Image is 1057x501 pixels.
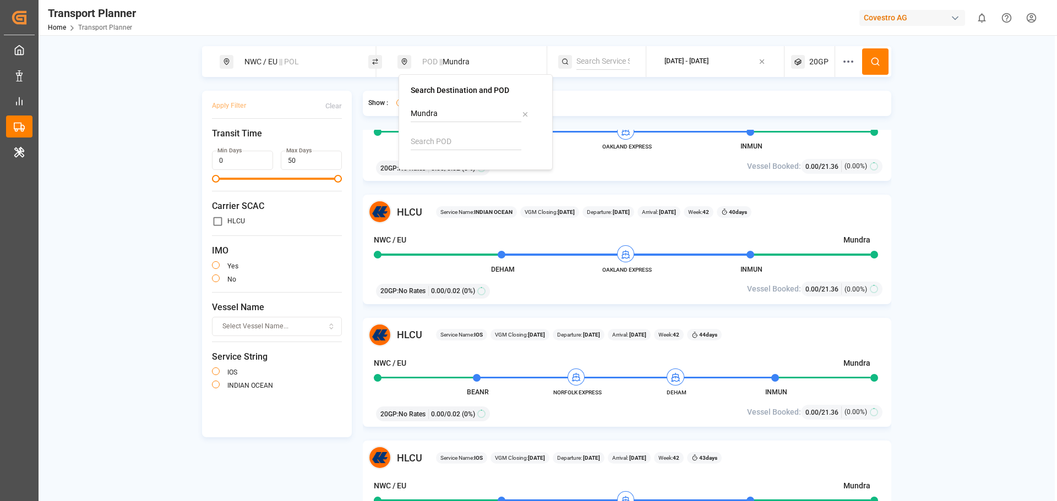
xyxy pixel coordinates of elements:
span: 0.00 [805,409,819,416]
span: Service Name: [440,454,483,462]
span: IMO [212,244,342,257]
span: 20GP : [380,286,399,296]
b: IOS [474,332,483,338]
span: DEHAM [491,266,515,273]
span: (0.00%) [844,161,867,171]
span: OAKLAND EXPRESS [597,266,657,274]
img: Carrier [368,323,391,346]
div: Mundra [416,52,535,72]
b: [DATE] [528,332,545,338]
div: / [805,283,842,295]
span: OAKLAND EXPRESS [597,142,657,151]
b: [DATE] [558,209,575,215]
span: 0.00 [805,163,819,170]
span: (0.00%) [844,284,867,294]
span: No Rates [399,409,426,419]
button: [DATE] - [DATE] [653,51,778,73]
span: Departure: [587,208,630,216]
span: Minimum [212,175,220,183]
span: Transit Time [212,127,342,140]
div: [DATE] - [DATE] [664,57,709,67]
span: (0%) [462,409,475,419]
span: VGM Closing: [525,208,575,216]
label: INDIAN OCEAN [227,382,273,389]
span: POD || [422,57,443,66]
span: 20GP [809,56,829,68]
b: [DATE] [658,209,676,215]
span: Vessel Name [212,301,342,314]
h4: Mundra [843,357,870,369]
span: Show : [368,98,388,108]
div: Clear [325,101,342,111]
span: (0%) [462,286,475,296]
button: show 0 new notifications [969,5,994,30]
span: Arrival: [612,331,646,339]
span: NORFOLK EXPRESS [547,388,608,397]
label: IOS [227,369,237,376]
span: INMUN [765,388,787,396]
span: INMUN [740,142,762,150]
div: NWC / EU [238,52,357,72]
span: DEHAM [646,388,707,397]
span: Service String [212,350,342,364]
span: HLCU [397,205,422,219]
span: || POL [279,57,299,66]
b: [DATE] [628,332,646,338]
span: Vessel Booked: [747,283,801,295]
b: 40 days [729,209,747,215]
span: 21.36 [821,163,838,170]
input: Search POD [411,134,521,150]
h4: NWC / EU [374,480,406,492]
span: 20GP : [380,163,399,173]
div: / [805,406,842,418]
span: BEANR [467,388,489,396]
b: [DATE] [528,455,545,461]
button: Clear [325,96,342,115]
span: Vessel Booked: [747,406,801,418]
span: INMUN [740,266,762,273]
span: 0.00 / 0.02 [431,409,460,419]
b: 42 [673,455,679,461]
label: HLCU [227,218,245,224]
div: Covestro AG [859,10,965,26]
b: 43 days [699,455,717,461]
span: 21.36 [821,285,838,293]
span: Departure: [557,454,600,462]
button: Covestro AG [859,7,969,28]
h4: Search Destination and POD [411,86,541,94]
span: Service Name: [440,208,513,216]
span: Carrier SCAC [212,200,342,213]
label: yes [227,263,238,269]
label: Min Days [217,147,242,155]
span: VGM Closing: [495,454,545,462]
h4: Mundra [843,234,870,246]
span: Departure: [557,331,600,339]
span: HLCU [397,327,422,342]
b: INDIAN OCEAN [474,209,513,215]
b: [DATE] [628,455,646,461]
input: Search Service String [576,53,630,70]
span: Arrival: [612,454,646,462]
img: Carrier [368,200,391,223]
div: Transport Planner [48,5,136,21]
span: (0.00%) [844,407,867,417]
span: Arrival: [642,208,676,216]
b: 42 [702,209,709,215]
span: Week: [688,208,709,216]
input: Search Destination [411,106,521,122]
span: No Rates [399,286,426,296]
h4: Mundra [843,480,870,492]
span: 0.00 [805,285,819,293]
b: [DATE] [582,332,600,338]
span: 21.36 [821,409,838,416]
h4: NWC / EU [374,234,406,246]
span: Select Vessel Name... [222,322,288,332]
span: Maximum [334,175,342,183]
label: no [227,276,236,283]
a: Home [48,24,66,31]
button: Help Center [994,5,1019,30]
img: Carrier [368,446,391,469]
span: HLCU [397,450,422,465]
b: 44 days [699,332,717,338]
b: 42 [673,332,679,338]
